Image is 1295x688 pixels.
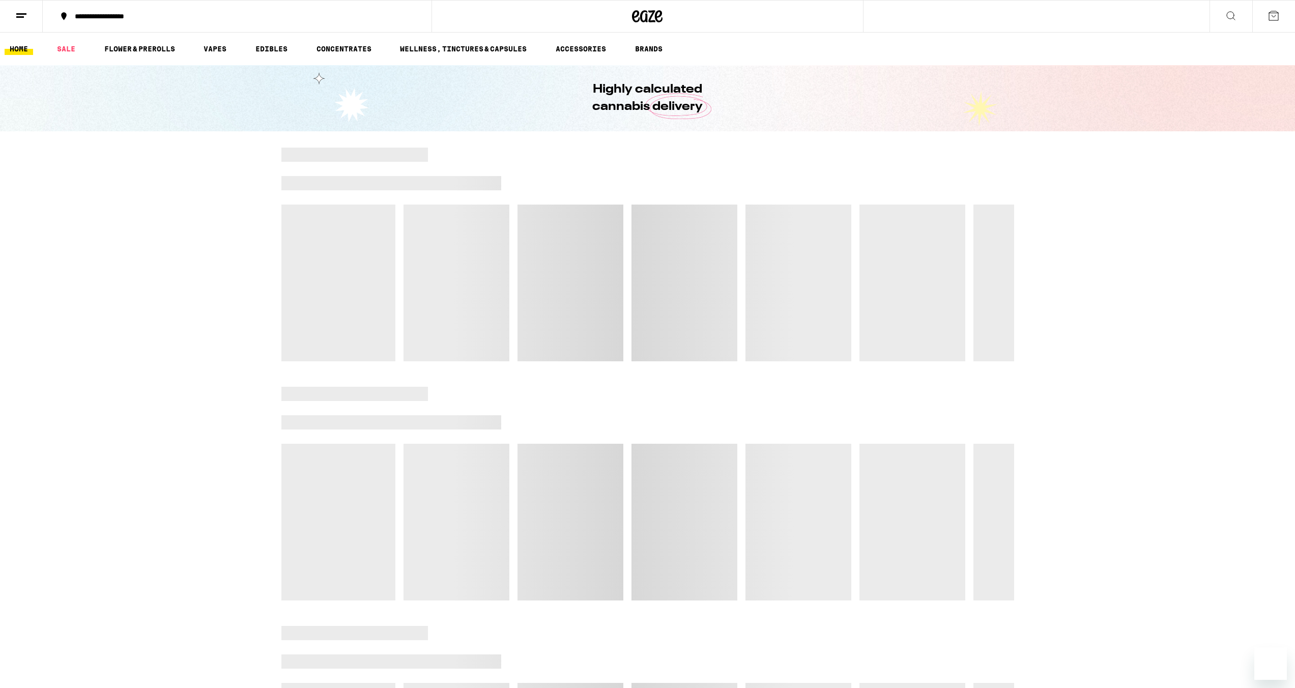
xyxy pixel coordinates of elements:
a: EDIBLES [250,43,293,55]
a: CONCENTRATES [311,43,377,55]
a: WELLNESS, TINCTURES & CAPSULES [395,43,532,55]
a: SALE [52,43,80,55]
a: ACCESSORIES [551,43,611,55]
a: BRANDS [630,43,668,55]
a: HOME [5,43,33,55]
a: VAPES [198,43,232,55]
iframe: Button to launch messaging window [1254,647,1287,680]
a: FLOWER & PREROLLS [99,43,180,55]
h1: Highly calculated cannabis delivery [564,81,732,116]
